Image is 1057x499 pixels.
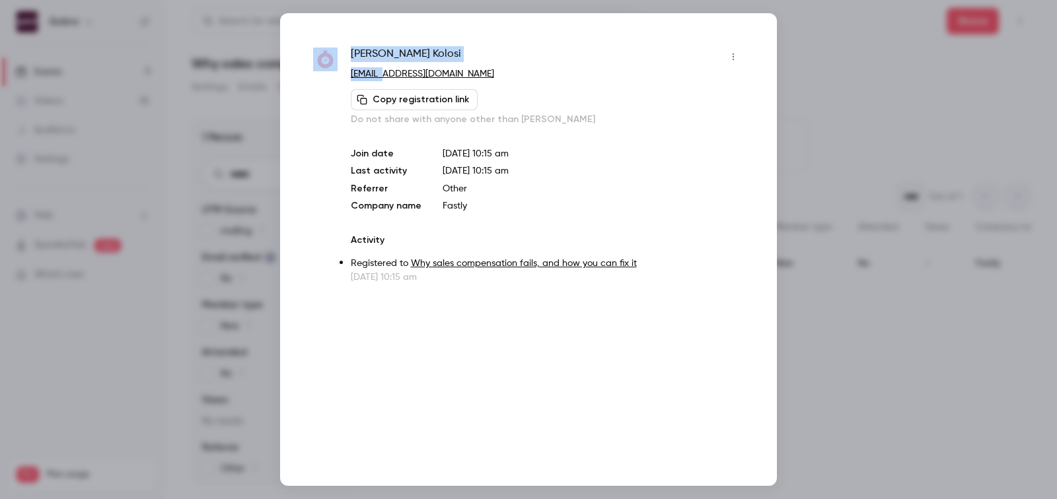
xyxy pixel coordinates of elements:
p: Activity [351,234,744,247]
p: [DATE] 10:15 am [351,271,744,284]
a: [EMAIL_ADDRESS][DOMAIN_NAME] [351,69,494,79]
p: Other [443,182,744,195]
img: fastly.com [313,48,338,72]
span: [PERSON_NAME] Kolosi [351,46,461,67]
p: Registered to [351,257,744,271]
p: Do not share with anyone other than [PERSON_NAME] [351,113,744,126]
p: Join date [351,147,421,160]
p: [DATE] 10:15 am [443,147,744,160]
span: [DATE] 10:15 am [443,166,509,176]
p: Last activity [351,164,421,178]
button: Copy registration link [351,89,478,110]
a: Why sales compensation fails, and how you can fix it [411,259,637,268]
p: Company name [351,199,421,213]
p: Referrer [351,182,421,195]
p: Fastly [443,199,744,213]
